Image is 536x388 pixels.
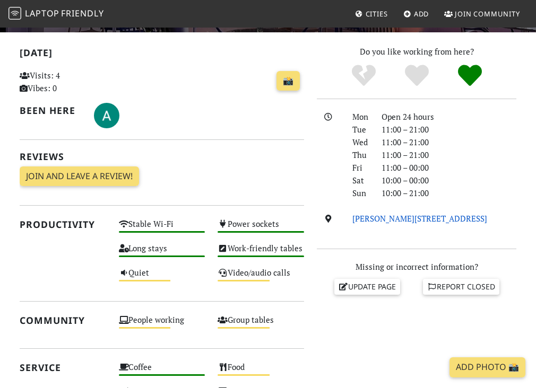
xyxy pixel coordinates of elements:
[113,217,212,241] div: Stable Wi-Fi
[20,362,106,373] h2: Service
[346,136,376,148] div: Wed
[449,357,525,377] a: Add Photo 📸
[346,161,376,174] div: Fri
[375,110,523,123] div: Open 24 hours
[455,9,520,19] span: Join Community
[211,313,310,337] div: Group tables
[94,109,119,119] span: Aleksandra R.
[334,279,400,295] a: Update page
[211,241,310,266] div: Work-friendly tables
[211,360,310,384] div: Food
[414,9,429,19] span: Add
[351,4,392,23] a: Cities
[346,110,376,123] div: Mon
[61,7,103,19] span: Friendly
[317,45,516,58] p: Do you like working from here?
[113,241,212,266] div: Long stays
[20,315,106,326] h2: Community
[20,105,81,116] h2: Been here
[346,174,376,187] div: Sat
[317,260,516,273] p: Missing or incorrect information?
[113,313,212,337] div: People working
[390,64,443,87] div: Yes
[440,4,524,23] a: Join Community
[366,9,388,19] span: Cities
[113,360,212,384] div: Coffee
[276,71,300,91] a: 📸
[346,187,376,199] div: Sun
[375,187,523,199] div: 10:00 – 21:00
[8,5,104,23] a: LaptopFriendly LaptopFriendly
[20,151,304,162] h2: Reviews
[375,148,523,161] div: 11:00 – 21:00
[375,161,523,174] div: 11:00 – 00:00
[211,217,310,241] div: Power sockets
[25,7,59,19] span: Laptop
[8,7,21,20] img: LaptopFriendly
[375,174,523,187] div: 10:00 – 00:00
[211,266,310,290] div: Video/audio calls
[399,4,434,23] a: Add
[352,213,487,224] a: [PERSON_NAME][STREET_ADDRESS]
[20,47,304,63] h2: [DATE]
[375,136,523,148] div: 11:00 – 21:00
[443,64,496,87] div: Definitely!
[346,123,376,136] div: Tue
[375,123,523,136] div: 11:00 – 21:00
[20,219,106,230] h2: Productivity
[20,69,106,94] p: Visits: 4 Vibes: 0
[113,266,212,290] div: Quiet
[20,166,139,187] a: Join and leave a review!
[346,148,376,161] div: Thu
[94,103,119,128] img: 6742-aleksandra.jpg
[337,64,390,87] div: No
[423,279,499,295] a: Report closed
